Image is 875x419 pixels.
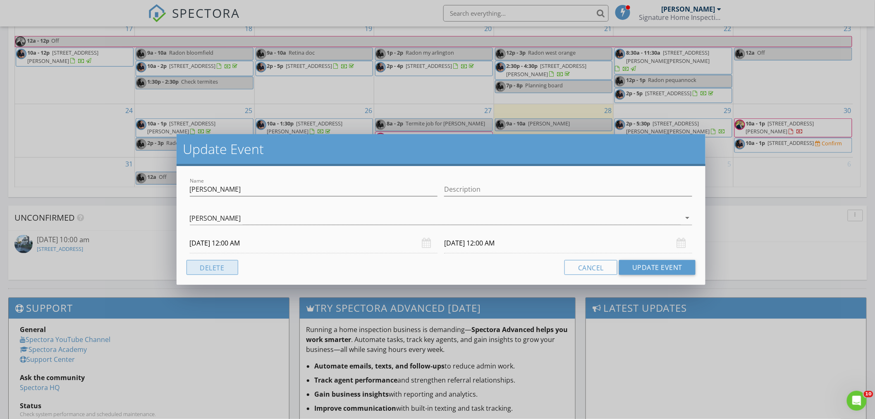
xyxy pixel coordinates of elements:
i: arrow_drop_down [682,213,692,223]
button: Delete [186,260,238,275]
button: Cancel [564,260,617,275]
iframe: Intercom live chat [847,391,867,411]
div: [PERSON_NAME] [190,214,241,222]
input: Select date [190,233,438,253]
span: 10 [864,391,873,397]
h2: Update Event [183,141,699,157]
button: Update Event [619,260,696,275]
input: Select date [444,233,692,253]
